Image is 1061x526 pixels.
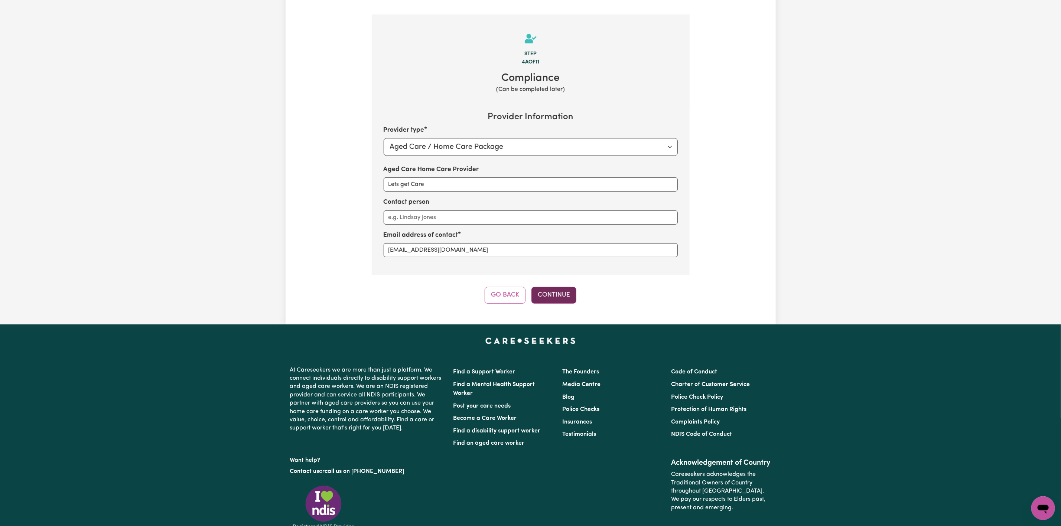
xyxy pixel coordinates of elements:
[384,165,479,174] label: Aged Care Home Care Provider
[384,112,678,122] h4: Provider Information
[562,431,596,437] a: Testimonials
[384,210,678,225] input: e.g. Lindsay Jones
[453,415,517,421] a: Become a Care Worker
[384,125,424,135] label: Provider type
[671,419,720,425] a: Complaints Policy
[290,363,445,435] p: At Careseekers we are more than just a platform. We connect individuals directly to disability su...
[671,458,771,467] h2: Acknowledgement of Country
[453,369,515,375] a: Find a Support Worker
[671,431,732,437] a: NDIS Code of Conduct
[453,428,541,434] a: Find a disability support worker
[384,197,430,207] label: Contact person
[290,464,445,478] p: or
[562,369,599,375] a: The Founders
[485,338,576,344] a: Careseekers home page
[671,382,750,388] a: Charter of Customer Service
[290,453,445,464] p: Want help?
[453,440,525,446] a: Find an aged care worker
[671,394,723,400] a: Police Check Policy
[453,382,535,396] a: Find a Mental Health Support Worker
[1031,496,1055,520] iframe: Button to launch messaging window, conversation in progress
[453,403,511,409] a: Post your care needs
[384,177,678,192] input: e.g. Organisation X Ltd.
[671,369,717,375] a: Code of Conduct
[671,467,771,515] p: Careseekers acknowledges the Traditional Owners of Country throughout [GEOGRAPHIC_DATA]. We pay o...
[384,50,678,58] div: Step
[384,85,678,94] div: (Can be completed later)
[384,231,458,240] label: Email address of contact
[562,382,601,388] a: Media Centre
[531,287,576,303] button: Continue
[384,72,678,85] h2: Compliance
[325,468,404,474] a: call us on [PHONE_NUMBER]
[290,468,319,474] a: Contact us
[562,406,599,412] a: Police Checks
[671,406,746,412] a: Protection of Human Rights
[384,243,678,257] input: e.g. lindsay.jones@orgx.com.au
[562,419,592,425] a: Insurances
[562,394,575,400] a: Blog
[384,58,678,66] div: 4a of 11
[485,287,525,303] button: Go Back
